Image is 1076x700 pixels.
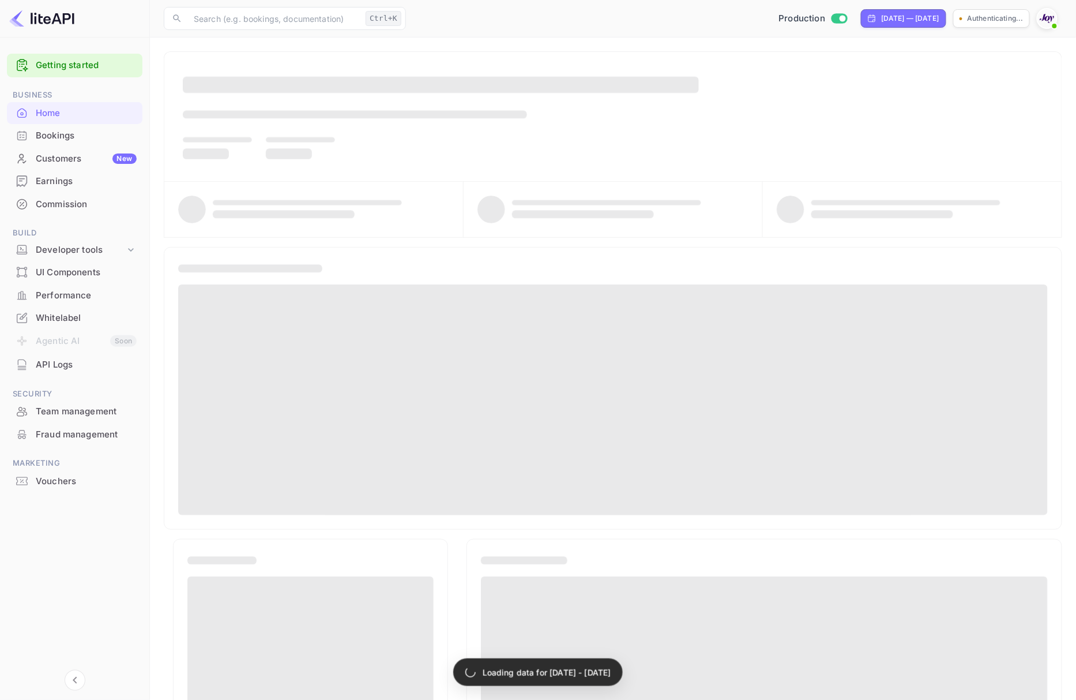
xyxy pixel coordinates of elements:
[7,424,142,445] a: Fraud management
[7,354,142,376] div: API Logs
[483,667,611,679] p: Loading data for [DATE] - [DATE]
[7,89,142,102] span: Business
[1038,9,1056,28] img: With Joy
[7,285,142,306] a: Performance
[7,193,142,215] a: Commission
[36,266,137,279] div: UI Components
[7,125,142,146] a: Bookings
[774,12,852,25] div: Switch to Sandbox mode
[36,152,137,166] div: Customers
[7,102,142,123] a: Home
[7,54,142,77] div: Getting started
[7,240,142,260] div: Developer tools
[7,125,142,147] div: Bookings
[7,400,142,423] div: Team management
[7,285,142,307] div: Performance
[36,198,137,211] div: Commission
[7,354,142,375] a: API Logs
[36,107,137,120] div: Home
[36,428,137,441] div: Fraud management
[7,307,142,328] a: Whitelabel
[36,312,137,325] div: Whitelabel
[861,9,946,28] div: Click to change the date range period
[7,261,142,284] div: UI Components
[7,261,142,283] a: UI Components
[7,170,142,193] div: Earnings
[9,9,74,28] img: LiteAPI logo
[7,470,142,492] a: Vouchers
[65,670,85,691] button: Collapse navigation
[366,11,401,26] div: Ctrl+K
[7,470,142,493] div: Vouchers
[7,102,142,125] div: Home
[7,227,142,239] span: Build
[36,289,137,302] div: Performance
[881,13,939,24] div: [DATE] — [DATE]
[7,307,142,330] div: Whitelabel
[36,129,137,143] div: Bookings
[7,388,142,400] span: Security
[36,175,137,188] div: Earnings
[36,358,137,372] div: API Logs
[36,59,137,72] a: Getting started
[7,170,142,192] a: Earnings
[7,457,142,470] span: Marketing
[36,244,125,257] div: Developer tools
[7,148,142,170] div: CustomersNew
[779,12,826,25] span: Production
[967,13,1024,24] p: Authenticating...
[187,7,361,30] input: Search (e.g. bookings, documentation)
[36,405,137,418] div: Team management
[7,424,142,446] div: Fraud management
[36,475,137,488] div: Vouchers
[7,148,142,169] a: CustomersNew
[7,400,142,422] a: Team management
[7,193,142,216] div: Commission
[112,154,137,164] div: New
